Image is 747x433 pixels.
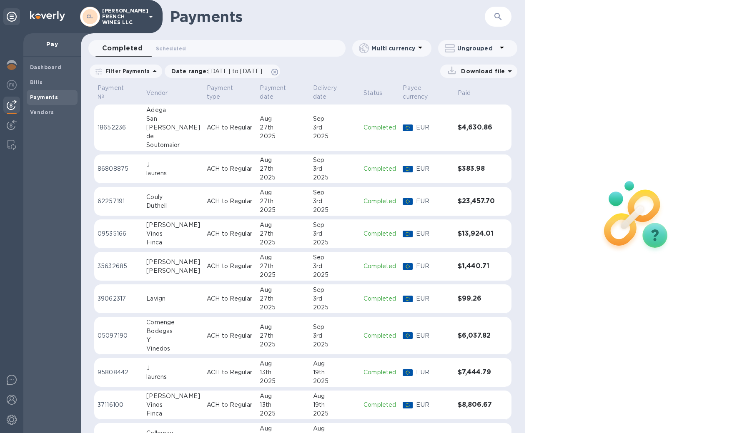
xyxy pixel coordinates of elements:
[313,409,357,418] div: 2025
[416,229,451,238] p: EUR
[416,164,451,173] p: EUR
[313,271,357,279] div: 2025
[260,229,306,238] div: 27th
[260,262,306,271] div: 27th
[313,303,357,312] div: 2025
[86,13,94,20] b: CL
[457,44,497,52] p: Ungrouped
[363,262,396,271] p: Completed
[458,368,495,376] h3: $7,444.79
[260,359,306,368] div: Aug
[146,401,200,409] div: Vinos
[146,89,178,97] span: Vendor
[98,123,140,132] p: 18652236
[98,368,140,377] p: 95808442
[371,44,415,52] p: Multi currency
[146,373,200,381] div: laurens
[260,253,306,262] div: Aug
[146,344,200,353] div: Vinedos
[363,331,396,340] p: Completed
[30,94,58,100] b: Payments
[260,84,295,101] p: Payment date
[313,164,357,173] div: 3rd
[458,262,495,270] h3: $1,440.71
[146,221,200,229] div: [PERSON_NAME]
[416,368,451,377] p: EUR
[313,173,357,182] div: 2025
[146,160,200,169] div: J
[170,8,485,25] h1: Payments
[3,8,20,25] div: Unpin categories
[146,202,200,210] div: Dutheil
[146,141,200,149] div: Soutomaior
[313,253,357,262] div: Sep
[171,67,266,75] p: Date range :
[207,123,253,132] p: ACH to Regular
[30,79,43,85] b: Bills
[260,173,306,182] div: 2025
[260,409,306,418] div: 2025
[313,84,357,101] span: Delivery date
[313,238,357,247] div: 2025
[98,164,140,173] p: 86808875
[102,8,144,25] p: [PERSON_NAME] FRENCH WINES LLC
[98,229,140,238] p: 09535166
[260,323,306,331] div: Aug
[98,294,140,303] p: 39062317
[98,197,140,206] p: 62257191
[260,164,306,173] div: 27th
[260,84,306,101] span: Payment date
[146,89,168,97] p: Vendor
[146,409,200,418] div: Finca
[458,165,495,173] h3: $383.98
[458,67,505,75] p: Download file
[313,221,357,229] div: Sep
[363,197,396,206] p: Completed
[313,188,357,197] div: Sep
[416,197,451,206] p: EUR
[98,84,129,101] p: Payment №
[146,318,200,327] div: Comenge
[146,229,200,238] div: Vinos
[313,340,357,349] div: 2025
[313,359,357,368] div: Aug
[260,132,306,141] div: 2025
[146,114,200,123] div: San
[313,197,357,206] div: 3rd
[458,332,495,340] h3: $6,037.82
[146,123,200,132] div: [PERSON_NAME]
[7,80,17,90] img: Foreign exchange
[207,229,253,238] p: ACH to Regular
[260,114,306,123] div: Aug
[260,340,306,349] div: 2025
[146,364,200,373] div: J
[146,392,200,401] div: [PERSON_NAME]
[260,286,306,294] div: Aug
[313,132,357,141] div: 2025
[207,197,253,206] p: ACH to Regular
[260,271,306,279] div: 2025
[102,67,150,75] p: Filter Payments
[313,331,357,340] div: 3rd
[207,401,253,409] p: ACH to Regular
[207,84,253,101] span: Payment type
[30,11,65,21] img: Logo
[416,262,451,271] p: EUR
[30,109,54,115] b: Vendors
[260,392,306,401] div: Aug
[458,89,481,97] span: Paid
[156,44,186,53] span: Scheduled
[403,84,451,101] span: Payee currency
[260,156,306,164] div: Aug
[363,368,396,377] p: Completed
[146,266,200,275] div: [PERSON_NAME]
[363,123,396,132] p: Completed
[260,294,306,303] div: 27th
[30,64,62,70] b: Dashboard
[208,68,262,75] span: [DATE] to [DATE]
[313,114,357,123] div: Sep
[458,89,471,97] p: Paid
[363,89,393,97] span: Status
[313,262,357,271] div: 3rd
[313,424,357,433] div: Aug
